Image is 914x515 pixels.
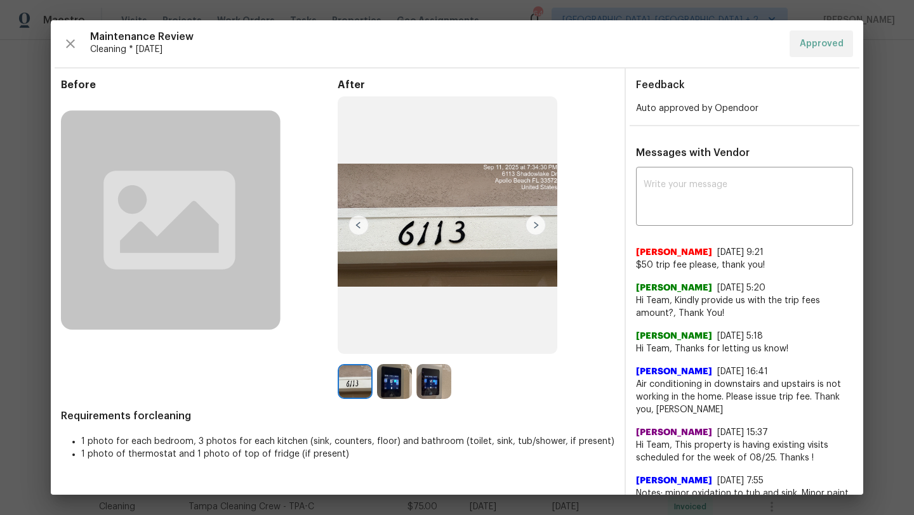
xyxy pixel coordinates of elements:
[636,148,750,158] span: Messages with Vendor
[636,80,685,90] span: Feedback
[636,294,853,320] span: Hi Team, Kindly provide us with the trip fees amount?, Thank You!
[717,248,764,257] span: [DATE] 9:21
[717,367,768,376] span: [DATE] 16:41
[636,426,712,439] span: [PERSON_NAME]
[61,410,614,422] span: Requirements for cleaning
[717,428,768,437] span: [DATE] 15:37
[636,259,853,271] span: $50 trip fee please, thank you!
[636,330,712,342] span: [PERSON_NAME]
[636,282,712,294] span: [PERSON_NAME]
[61,79,338,91] span: Before
[90,43,779,56] span: Cleaning * [DATE]
[526,215,546,235] img: right-chevron-button-url
[81,448,614,460] li: 1 photo of thermostat and 1 photo of top of fridge (if present)
[636,365,712,378] span: [PERSON_NAME]
[348,215,369,235] img: left-chevron-button-url
[636,439,853,464] span: Hi Team, This property is having existing visits scheduled for the week of 08/25. Thanks !
[338,79,614,91] span: After
[717,284,765,292] span: [DATE] 5:20
[636,104,758,113] span: Auto approved by Opendoor
[717,332,763,341] span: [DATE] 5:18
[636,378,853,416] span: Air conditioning in downstairs and upstairs is not working in the home. Please issue trip fee. Th...
[636,342,853,355] span: Hi Team, Thanks for letting us know!
[90,30,779,43] span: Maintenance Review
[717,476,764,485] span: [DATE] 7:55
[636,246,712,259] span: [PERSON_NAME]
[636,474,712,487] span: [PERSON_NAME]
[81,435,614,448] li: 1 photo for each bedroom, 3 photos for each kitchen (sink, counters, floor) and bathroom (toilet,...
